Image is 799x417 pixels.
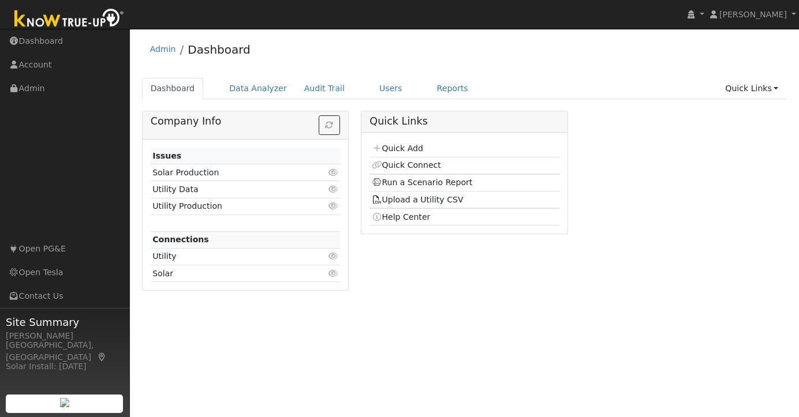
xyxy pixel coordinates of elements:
a: Dashboard [142,78,204,99]
strong: Connections [152,235,209,244]
i: Click to view [328,252,338,260]
a: Map [97,352,107,362]
a: Dashboard [188,43,251,57]
td: Utility Data [151,181,309,198]
td: Utility Production [151,198,309,215]
a: Reports [428,78,477,99]
td: Utility [151,248,309,265]
i: Click to view [328,185,338,193]
h5: Quick Links [369,115,559,127]
span: Site Summary [6,314,124,330]
i: Click to view [328,202,338,210]
a: Audit Trail [296,78,353,99]
strong: Issues [152,151,181,160]
a: Upload a Utility CSV [372,195,464,204]
span: [PERSON_NAME] [719,10,787,19]
td: Solar [151,265,309,282]
img: retrieve [60,398,69,407]
td: Solar Production [151,164,309,181]
a: Help Center [372,212,431,221]
a: Admin [150,44,176,54]
i: Click to view [328,269,338,277]
div: [PERSON_NAME] [6,330,124,342]
div: Solar Install: [DATE] [6,360,124,373]
a: Data Analyzer [221,78,296,99]
h5: Company Info [151,115,340,127]
a: Quick Connect [372,160,441,170]
img: Know True-Up [9,6,130,32]
a: Quick Add [372,144,423,153]
i: Click to view [328,168,338,176]
a: Users [371,78,411,99]
a: Quick Links [716,78,787,99]
div: [GEOGRAPHIC_DATA], [GEOGRAPHIC_DATA] [6,339,124,363]
a: Run a Scenario Report [372,178,473,187]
